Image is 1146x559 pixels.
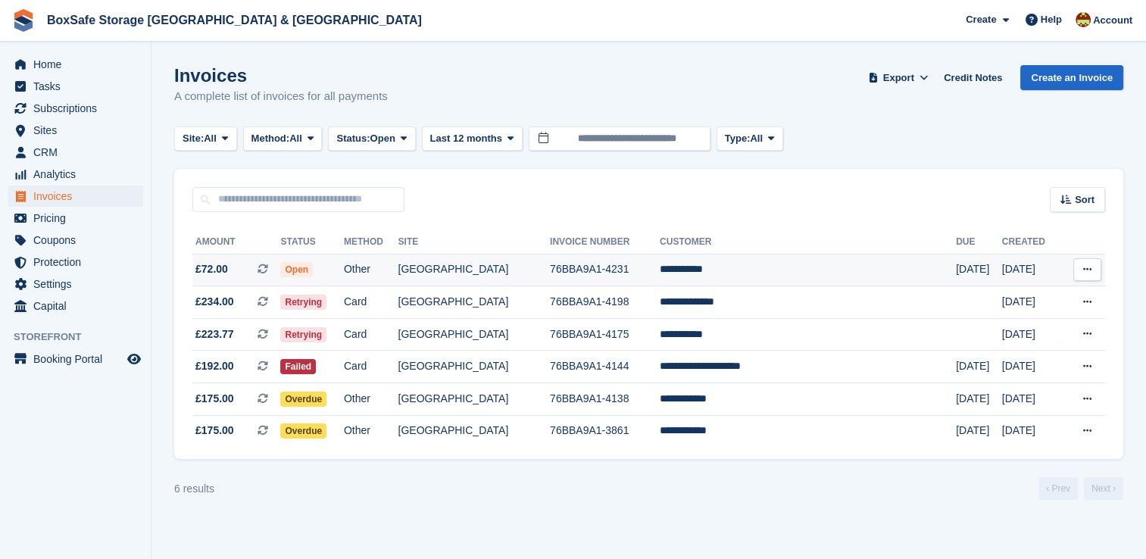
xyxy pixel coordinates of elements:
[204,131,217,146] span: All
[550,351,660,383] td: 76BBA9A1-4144
[1002,318,1062,351] td: [DATE]
[344,230,398,255] th: Method
[550,286,660,319] td: 76BBA9A1-4198
[8,273,143,295] a: menu
[33,164,124,185] span: Analytics
[8,186,143,207] a: menu
[1041,12,1062,27] span: Help
[398,230,550,255] th: Site
[41,8,428,33] a: BoxSafe Storage [GEOGRAPHIC_DATA] & [GEOGRAPHIC_DATA]
[1002,254,1062,286] td: [DATE]
[344,351,398,383] td: Card
[938,65,1008,90] a: Credit Notes
[1076,12,1091,27] img: Kim
[183,131,204,146] span: Site:
[550,230,660,255] th: Invoice Number
[956,351,1002,383] td: [DATE]
[33,142,124,163] span: CRM
[174,65,388,86] h1: Invoices
[344,383,398,416] td: Other
[1002,383,1062,416] td: [DATE]
[243,126,323,151] button: Method: All
[1002,230,1062,255] th: Created
[33,76,124,97] span: Tasks
[174,481,214,497] div: 6 results
[1038,477,1078,500] a: Previous
[883,70,914,86] span: Export
[289,131,302,146] span: All
[33,230,124,251] span: Coupons
[33,54,124,75] span: Home
[8,295,143,317] a: menu
[398,286,550,319] td: [GEOGRAPHIC_DATA]
[8,348,143,370] a: menu
[125,350,143,368] a: Preview store
[195,423,234,439] span: £175.00
[8,164,143,185] a: menu
[398,383,550,416] td: [GEOGRAPHIC_DATA]
[280,392,326,407] span: Overdue
[33,98,124,119] span: Subscriptions
[195,326,234,342] span: £223.77
[280,359,316,374] span: Failed
[717,126,783,151] button: Type: All
[865,65,932,90] button: Export
[398,415,550,447] td: [GEOGRAPHIC_DATA]
[344,254,398,286] td: Other
[33,348,124,370] span: Booking Portal
[344,286,398,319] td: Card
[370,131,395,146] span: Open
[8,54,143,75] a: menu
[33,120,124,141] span: Sites
[398,318,550,351] td: [GEOGRAPHIC_DATA]
[280,262,313,277] span: Open
[550,415,660,447] td: 76BBA9A1-3861
[251,131,290,146] span: Method:
[336,131,370,146] span: Status:
[398,351,550,383] td: [GEOGRAPHIC_DATA]
[1020,65,1123,90] a: Create an Invoice
[174,126,237,151] button: Site: All
[33,251,124,273] span: Protection
[344,318,398,351] td: Card
[750,131,763,146] span: All
[956,383,1002,416] td: [DATE]
[174,88,388,105] p: A complete list of invoices for all payments
[344,415,398,447] td: Other
[398,254,550,286] td: [GEOGRAPHIC_DATA]
[550,318,660,351] td: 76BBA9A1-4175
[1075,192,1094,208] span: Sort
[550,383,660,416] td: 76BBA9A1-4138
[280,327,326,342] span: Retrying
[195,294,234,310] span: £234.00
[195,391,234,407] span: £175.00
[550,254,660,286] td: 76BBA9A1-4231
[8,98,143,119] a: menu
[956,415,1002,447] td: [DATE]
[1002,351,1062,383] td: [DATE]
[8,208,143,229] a: menu
[1093,13,1132,28] span: Account
[8,76,143,97] a: menu
[33,295,124,317] span: Capital
[8,142,143,163] a: menu
[195,261,228,277] span: £72.00
[280,230,344,255] th: Status
[1002,415,1062,447] td: [DATE]
[1035,477,1126,500] nav: Page
[328,126,415,151] button: Status: Open
[192,230,280,255] th: Amount
[14,329,151,345] span: Storefront
[8,251,143,273] a: menu
[1084,477,1123,500] a: Next
[280,295,326,310] span: Retrying
[195,358,234,374] span: £192.00
[8,120,143,141] a: menu
[660,230,956,255] th: Customer
[8,230,143,251] a: menu
[956,254,1002,286] td: [DATE]
[725,131,751,146] span: Type:
[956,230,1002,255] th: Due
[280,423,326,439] span: Overdue
[966,12,996,27] span: Create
